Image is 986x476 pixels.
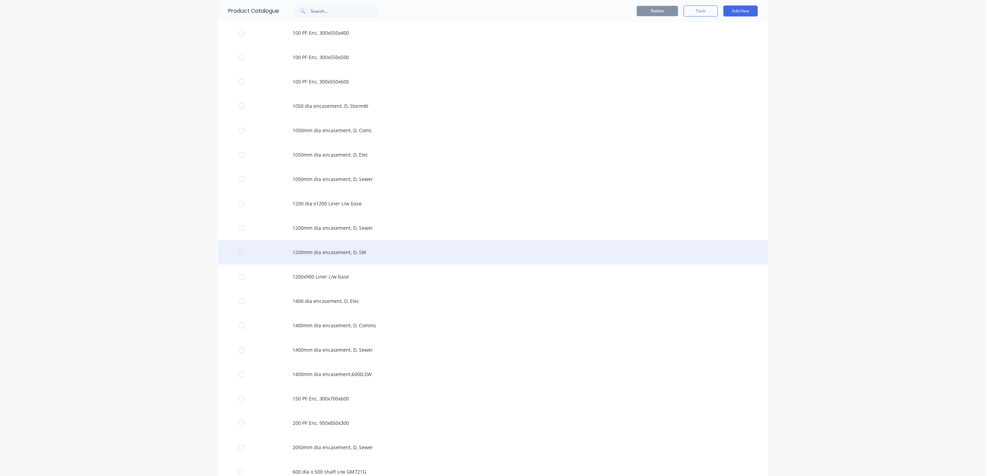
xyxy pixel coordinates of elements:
[218,313,768,338] div: 1400mm dia encasement, D, Comms
[683,5,718,16] button: Tools
[218,94,768,118] div: 1050 dia encasement, D, StormW
[218,69,768,94] div: 100 PF Enc, 300x550x600
[218,143,768,167] div: 1050mm dia encasement, D, Elec
[218,289,768,313] div: 1400 dia encasement, D, Elec
[218,435,768,460] div: 2050mm dia encasement, D, Sewer
[218,167,768,191] div: 1050mm dia encasement, D, Sewer
[218,386,768,411] div: 150 PF Enc, 300x700x600
[218,362,768,386] div: 1400mm dia encasement,600D,SW
[218,240,768,264] div: 1200mm dia encasement, D, SW
[723,5,758,16] button: Add New
[218,118,768,143] div: 1050mm dia encasement, D, Coms
[218,191,768,216] div: 1200 dia x1200 Liner c/w base
[311,4,379,18] input: Search...
[218,338,768,362] div: 1400mm dia encasement, D, Sewer
[218,45,768,69] div: 100 PF Enc, 300x550x500
[218,411,768,435] div: 200 PF Enc, 950x850x300
[218,264,768,289] div: 1200x900 Liner c/w base
[637,6,678,16] button: Delete
[218,21,768,45] div: 100 PF Enc, 300x550x400
[218,216,768,240] div: 1200mm dia encasement, D, Sewer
